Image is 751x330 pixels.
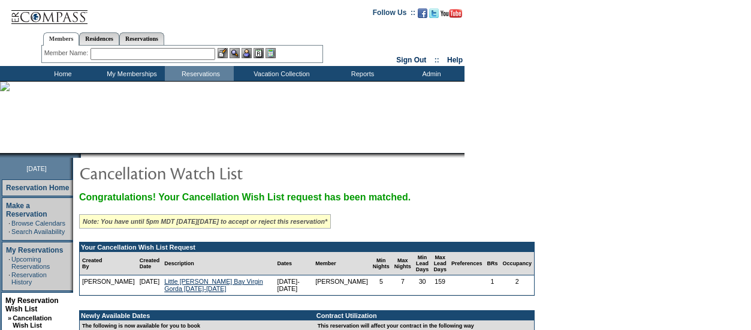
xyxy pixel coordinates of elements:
td: 7 [392,275,414,295]
td: Home [27,66,96,81]
td: [PERSON_NAME] [313,275,370,295]
img: View [230,48,240,58]
td: Created By [80,252,137,275]
img: b_edit.gif [218,48,228,58]
a: Subscribe to our YouTube Channel [441,12,462,19]
a: Make a Reservation [6,202,47,218]
td: Max Nights [392,252,414,275]
a: Residences [79,32,119,45]
td: Reservations [165,66,234,81]
td: · [8,271,10,286]
a: Reservation History [11,271,47,286]
td: Newly Available Dates [80,311,308,320]
img: Impersonate [242,48,252,58]
img: b_calculator.gif [266,48,276,58]
a: Sign Out [396,56,426,64]
i: Note: You have until 5pm MDT [DATE][DATE] to accept or reject this reservation* [83,218,327,225]
a: Become our fan on Facebook [418,12,427,19]
a: Cancellation Wish List [13,314,52,329]
td: [DATE] [137,275,162,295]
td: · [8,256,10,270]
td: My Memberships [96,66,165,81]
a: Follow us on Twitter [429,12,439,19]
img: promoShadowLeftCorner.gif [77,153,81,158]
td: Vacation Collection [234,66,327,81]
td: Reports [327,66,396,81]
td: 30 [414,275,432,295]
td: Occupancy [500,252,534,275]
td: Your Cancellation Wish List Request [80,242,534,252]
td: · [8,228,10,235]
img: Subscribe to our YouTube Channel [441,9,462,18]
img: Become our fan on Facebook [418,8,427,18]
span: [DATE] [26,165,47,172]
td: Min Nights [370,252,392,275]
td: Admin [396,66,465,81]
td: 5 [370,275,392,295]
a: Little [PERSON_NAME] Bay Virgin Gorda [DATE]-[DATE] [164,278,263,292]
span: :: [435,56,439,64]
td: Follow Us :: [373,7,415,22]
td: 2 [500,275,534,295]
a: My Reservations [6,246,63,254]
td: Max Lead Days [431,252,449,275]
a: Help [447,56,463,64]
b: » [8,314,11,322]
td: Description [162,252,275,275]
a: Upcoming Reservations [11,256,50,270]
img: Follow us on Twitter [429,8,439,18]
a: My Reservation Wish List [5,296,59,313]
img: pgTtlCancellationNotification.gif [79,161,319,185]
td: [DATE]- [DATE] [275,275,313,295]
a: Search Availability [11,228,65,235]
td: [PERSON_NAME] [80,275,137,295]
td: · [8,220,10,227]
td: Created Date [137,252,162,275]
td: Preferences [449,252,485,275]
a: Browse Calendars [11,220,65,227]
td: Contract Utilization [315,311,534,320]
td: Dates [275,252,313,275]
img: blank.gif [81,153,82,158]
img: Reservations [254,48,264,58]
td: BRs [484,252,500,275]
span: Congratulations! Your Cancellation Wish List request has been matched. [79,192,411,202]
a: Members [43,32,80,46]
td: Member [313,252,370,275]
td: 1 [484,275,500,295]
a: Reservations [119,32,164,45]
td: Min Lead Days [414,252,432,275]
td: 159 [431,275,449,295]
div: Member Name: [44,48,91,58]
a: Reservation Home [6,184,69,192]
